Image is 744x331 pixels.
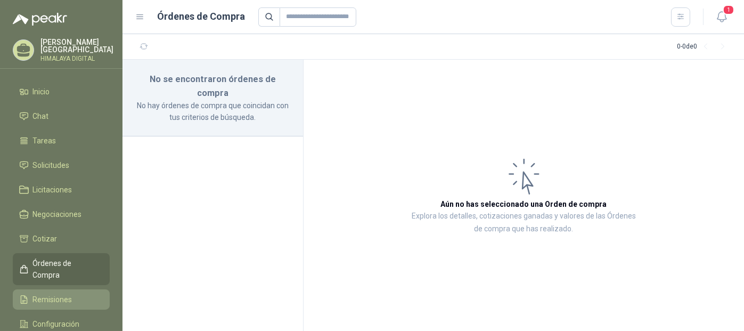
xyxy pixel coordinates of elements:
[677,38,731,55] div: 0 - 0 de 0
[40,55,113,62] p: HIMALAYA DIGITAL
[723,5,734,15] span: 1
[13,13,67,26] img: Logo peakr
[33,135,56,147] span: Tareas
[13,131,110,151] a: Tareas
[33,208,82,220] span: Negociaciones
[13,229,110,249] a: Cotizar
[135,100,290,123] p: No hay órdenes de compra que coincidan con tus criterios de búsqueda.
[13,155,110,175] a: Solicitudes
[441,198,607,210] h3: Aún no has seleccionado una Orden de compra
[135,72,290,100] h3: No se encontraron órdenes de compra
[33,318,80,330] span: Configuración
[158,9,246,24] h1: Órdenes de Compra
[33,159,70,171] span: Solicitudes
[410,210,637,236] p: Explora los detalles, cotizaciones ganadas y valores de las Órdenes de compra que has realizado.
[33,257,100,281] span: Órdenes de Compra
[13,180,110,200] a: Licitaciones
[13,106,110,126] a: Chat
[33,110,49,122] span: Chat
[13,204,110,224] a: Negociaciones
[33,294,72,305] span: Remisiones
[40,38,113,53] p: [PERSON_NAME] [GEOGRAPHIC_DATA]
[13,253,110,285] a: Órdenes de Compra
[712,7,731,27] button: 1
[33,184,72,196] span: Licitaciones
[13,289,110,310] a: Remisiones
[33,86,50,98] span: Inicio
[33,233,58,245] span: Cotizar
[13,82,110,102] a: Inicio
